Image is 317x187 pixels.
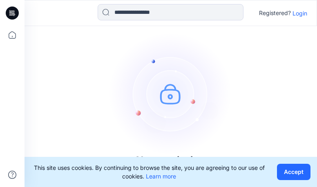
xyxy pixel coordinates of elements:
[109,33,232,155] img: no-perm.svg
[104,155,238,166] h3: No permission
[31,163,267,180] p: This site uses cookies. By continuing to browse the site, you are agreeing to our use of cookies.
[259,8,291,18] p: Registered?
[292,9,307,18] p: Login
[277,164,310,180] button: Accept
[146,173,176,180] a: Learn more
